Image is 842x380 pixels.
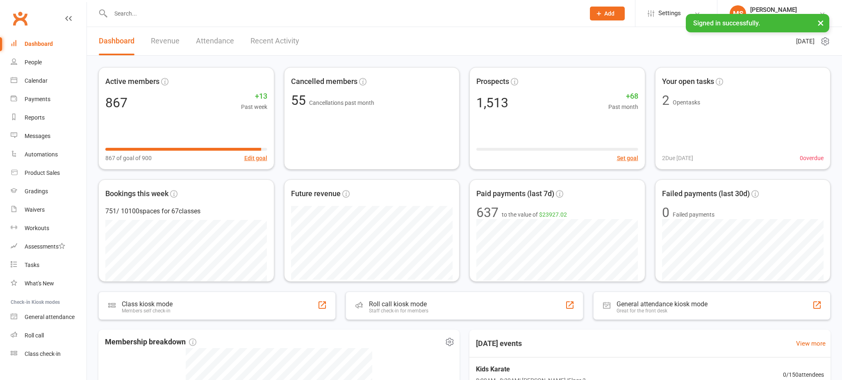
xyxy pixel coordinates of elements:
span: Active members [105,76,159,88]
a: Calendar [11,72,86,90]
span: Open tasks [673,99,700,106]
a: Clubworx [10,8,30,29]
div: MS [730,5,746,22]
span: 55 [291,93,309,108]
a: Messages [11,127,86,145]
div: Gradings [25,188,48,195]
div: Class check-in [25,351,61,357]
span: 867 of goal of 900 [105,154,152,163]
span: Cancelled members [291,76,357,88]
a: Attendance [196,27,234,55]
span: Bookings this week [105,188,168,200]
button: Edit goal [244,154,267,163]
div: 2 [662,94,669,107]
div: Tasks [25,262,39,268]
span: Settings [658,4,681,23]
span: +68 [608,90,638,102]
span: [DATE] [796,36,815,46]
span: Cancellations past month [309,100,374,106]
span: Membership breakdown [105,336,196,348]
a: Assessments [11,237,86,256]
a: Payments [11,90,86,109]
a: Product Sales [11,164,86,182]
div: Workouts [25,225,49,231]
div: Calendar [25,77,48,84]
a: General attendance kiosk mode [11,308,86,326]
a: Recent Activity [250,27,299,55]
div: People [25,59,42,66]
span: Failed payments (last 30d) [662,188,750,200]
div: General attendance [25,314,75,320]
div: Messages [25,133,50,139]
span: Paid payments (last 7d) [476,188,554,200]
div: Payments [25,96,50,102]
button: Set goal [617,154,638,163]
div: Staff check-in for members [369,308,428,314]
span: Add [604,10,614,17]
a: Gradings [11,182,86,201]
div: [PERSON_NAME] [750,6,819,14]
a: People [11,53,86,72]
span: Your open tasks [662,76,714,88]
a: Class kiosk mode [11,345,86,363]
div: 637 [476,206,498,219]
div: Product Sales [25,170,60,176]
span: Signed in successfully. [693,19,760,27]
a: View more [796,339,826,348]
div: What's New [25,280,54,287]
div: Waivers [25,206,45,213]
span: Past month [608,102,638,111]
span: $23927.02 [539,211,567,218]
div: Roll call [25,332,44,339]
a: Waivers [11,201,86,219]
div: Roll call kiosk mode [369,300,428,308]
div: General attendance kiosk mode [617,300,708,308]
a: Tasks [11,256,86,274]
button: × [813,14,828,32]
span: Prospects [476,76,509,88]
a: Workouts [11,219,86,237]
div: Bujutsu Martial Arts Centre [750,14,819,21]
span: to the value of [502,210,567,219]
span: Kids Karate [476,364,586,375]
span: Future revenue [291,188,341,200]
a: Revenue [151,27,180,55]
div: Assessments [25,243,65,250]
span: +13 [241,90,267,102]
span: 0 / 150 attendees [783,370,824,379]
a: What's New [11,274,86,293]
a: Dashboard [99,27,134,55]
div: 0 [662,206,669,219]
a: Roll call [11,326,86,345]
span: Past week [241,102,267,111]
div: Great for the front desk [617,308,708,314]
span: 0 overdue [800,154,824,163]
div: Automations [25,151,58,158]
div: Class kiosk mode [122,300,173,308]
div: Dashboard [25,41,53,47]
a: Dashboard [11,35,86,53]
input: Search... [108,8,580,19]
div: Members self check-in [122,308,173,314]
div: 751 / 10100 spaces for 67 classes [105,206,267,217]
div: 867 [105,96,127,109]
a: Automations [11,145,86,164]
div: 1,513 [476,96,508,109]
h3: [DATE] events [469,336,528,351]
div: Reports [25,114,45,121]
button: Add [590,7,625,20]
span: Failed payments [673,210,715,219]
span: 2 Due [DATE] [662,154,693,163]
a: Reports [11,109,86,127]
